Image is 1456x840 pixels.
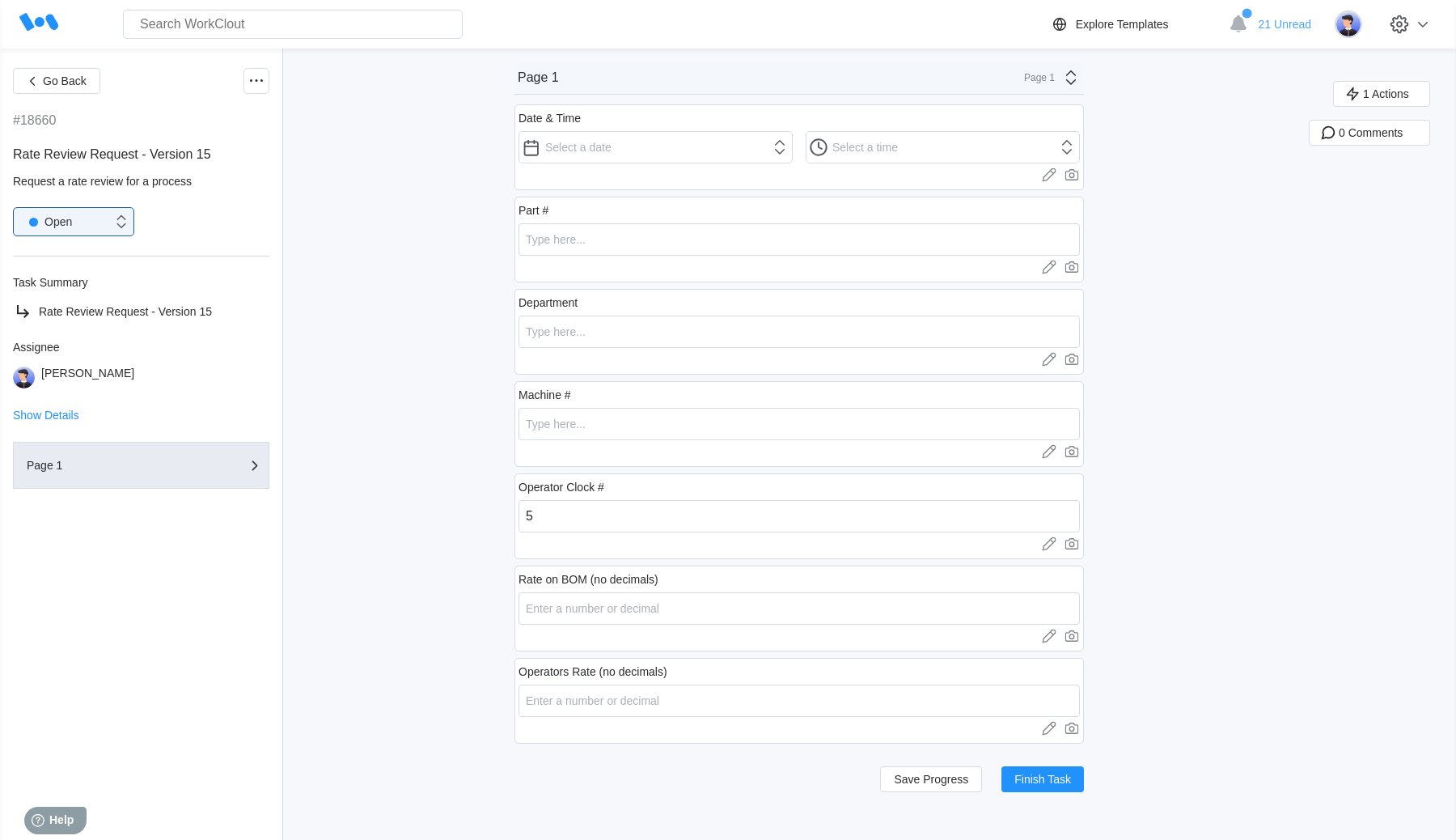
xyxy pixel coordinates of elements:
[13,113,56,128] div: #18660
[518,204,548,217] div: Part #
[806,131,1080,163] input: Select a time
[518,500,1080,532] input: Type here...
[1339,127,1403,138] span: 0 Comments
[13,442,269,489] button: Page 1
[518,685,1080,717] input: Enter a number or decimal
[43,75,87,87] span: Go Back
[13,276,269,289] div: Task Summary
[1014,72,1055,83] div: Page 1
[1335,11,1362,38] img: user-5.png
[1333,81,1430,107] button: 1 Actions
[1363,88,1409,100] span: 1 Actions
[894,774,968,785] span: Save Progress
[518,70,559,85] div: Page 1
[1014,774,1071,785] span: Finish Task
[1259,18,1311,31] span: 21 Unread
[1050,15,1221,34] a: Explore Templates
[27,460,188,471] div: Page 1
[518,131,793,163] input: Select a date
[13,302,269,321] a: Rate Review Request - Version 15
[1309,120,1430,146] button: 0 Comments
[13,68,100,94] button: Go Back
[518,481,604,494] div: Operator Clock #
[1001,766,1084,792] button: Finish Task
[518,112,581,125] div: Date & Time
[22,210,72,233] div: Open
[39,305,212,318] span: Rate Review Request - Version 15
[13,409,79,421] button: Show Details
[13,147,211,161] span: Rate Review Request - Version 15
[518,408,1080,440] input: Type here...
[518,316,1080,348] input: Type here...
[518,573,658,586] div: Rate on BOM (no decimals)
[1076,18,1169,31] div: Explore Templates
[13,367,35,388] img: user-5.png
[41,367,134,388] div: [PERSON_NAME]
[518,223,1080,256] input: Type here...
[518,388,571,401] div: Machine #
[880,766,982,792] button: Save Progress
[123,10,463,39] input: Search WorkClout
[518,592,1080,625] input: Enter a number or decimal
[518,296,578,309] div: Department
[13,175,269,188] div: Request a rate review for a process
[518,665,667,678] div: Operators Rate (no decimals)
[13,341,269,354] div: Assignee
